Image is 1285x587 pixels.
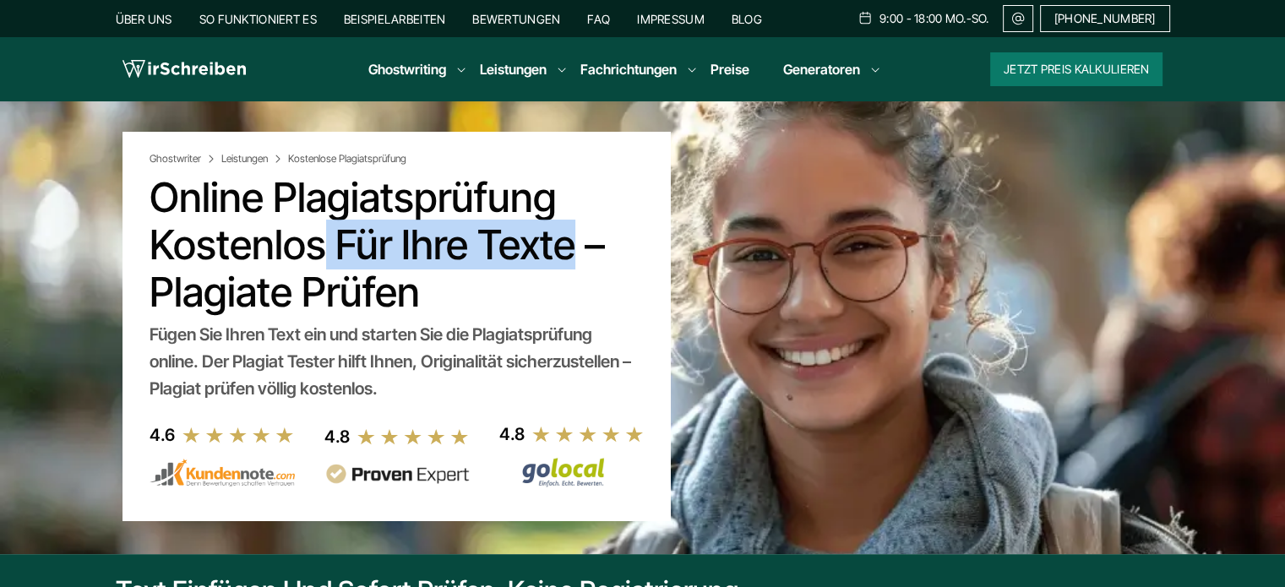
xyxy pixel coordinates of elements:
img: stars [357,427,470,446]
img: stars [531,425,645,443]
span: 9:00 - 18:00 Mo.-So. [879,12,989,25]
img: Wirschreiben Bewertungen [499,457,645,487]
a: Ghostwriting [368,59,446,79]
span: [PHONE_NUMBER] [1054,12,1156,25]
a: Impressum [637,12,705,26]
a: FAQ [587,12,610,26]
a: Generatoren [783,59,860,79]
a: Fachrichtungen [580,59,677,79]
h1: Online Plagiatsprüfung kostenlos für Ihre Texte – Plagiate prüfen [150,174,643,316]
div: 4.8 [499,421,525,448]
img: kundennote [150,459,295,487]
img: provenexpert reviews [324,464,470,485]
div: Fügen Sie Ihren Text ein und starten Sie die Plagiatsprüfung online. Der Plagiat Tester hilft Ihn... [150,321,643,402]
div: 4.6 [150,421,175,448]
a: Blog [732,12,762,26]
a: Preise [711,61,749,78]
img: Schedule [858,11,873,24]
div: 4.8 [324,423,350,450]
a: [PHONE_NUMBER] [1040,5,1170,32]
a: Leistungen [221,152,285,166]
a: Beispielarbeiten [344,12,445,26]
a: Leistungen [480,59,547,79]
button: Jetzt Preis kalkulieren [990,52,1162,86]
a: Bewertungen [472,12,560,26]
a: Über uns [116,12,172,26]
a: So funktioniert es [199,12,317,26]
img: Email [1010,12,1026,25]
a: Ghostwriter [150,152,218,166]
span: Kostenlose Plagiatsprüfung [288,152,406,166]
img: stars [182,426,295,444]
img: logo wirschreiben [123,57,246,82]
